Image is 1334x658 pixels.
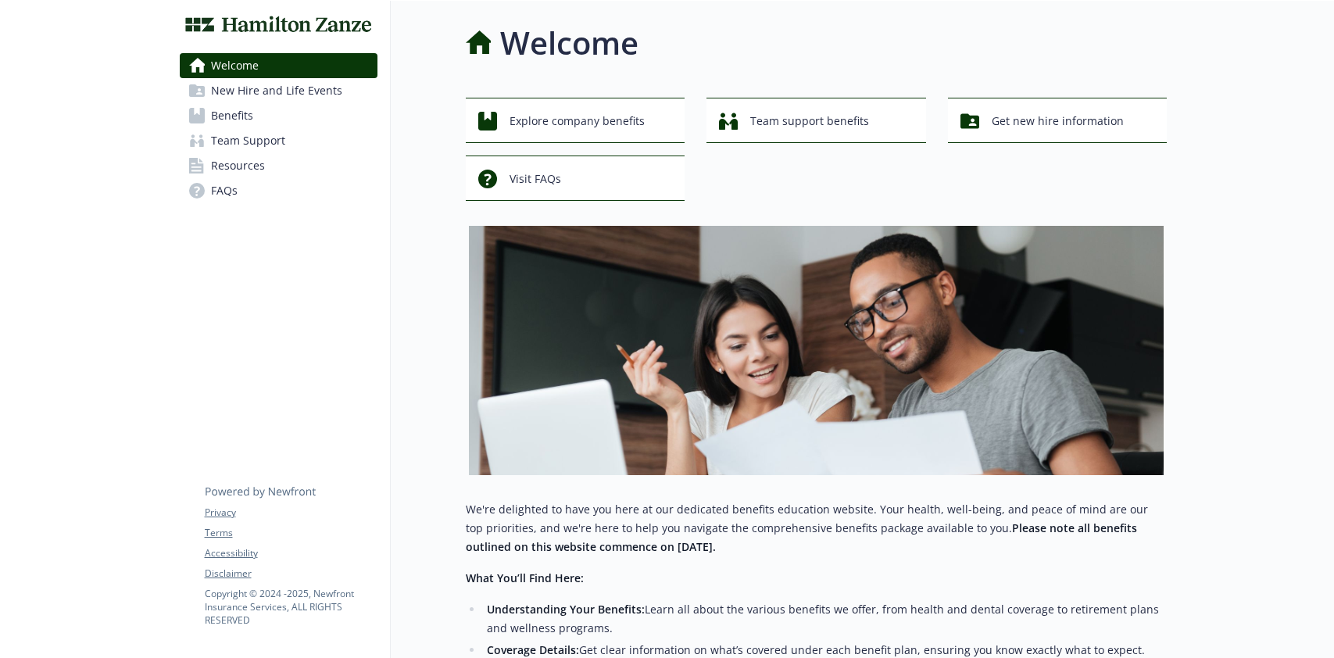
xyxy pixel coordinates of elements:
[211,128,285,153] span: Team Support
[510,106,645,136] span: Explore company benefits
[205,567,377,581] a: Disclaimer
[180,178,377,203] a: FAQs
[500,20,638,66] h1: Welcome
[211,78,342,103] span: New Hire and Life Events
[483,600,1168,638] li: Learn all about the various benefits we offer, from health and dental coverage to retirement plan...
[211,103,253,128] span: Benefits
[469,226,1164,475] img: overview page banner
[466,98,685,143] button: Explore company benefits
[205,587,377,627] p: Copyright © 2024 - 2025 , Newfront Insurance Services, ALL RIGHTS RESERVED
[487,602,645,617] strong: Understanding Your Benefits:
[466,156,685,201] button: Visit FAQs
[211,53,259,78] span: Welcome
[992,106,1124,136] span: Get new hire information
[211,153,265,178] span: Resources
[180,78,377,103] a: New Hire and Life Events
[205,526,377,540] a: Terms
[205,546,377,560] a: Accessibility
[706,98,926,143] button: Team support benefits
[466,570,584,585] strong: What You’ll Find Here:
[750,106,869,136] span: Team support benefits
[180,153,377,178] a: Resources
[180,103,377,128] a: Benefits
[180,53,377,78] a: Welcome
[211,178,238,203] span: FAQs
[466,500,1168,556] p: We're delighted to have you here at our dedicated benefits education website. Your health, well-b...
[948,98,1168,143] button: Get new hire information
[487,642,579,657] strong: Coverage Details:
[510,164,561,194] span: Visit FAQs
[205,506,377,520] a: Privacy
[180,128,377,153] a: Team Support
